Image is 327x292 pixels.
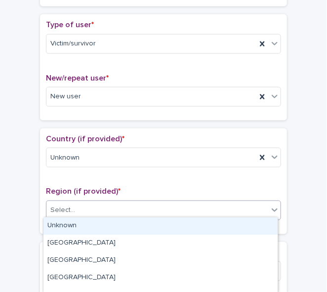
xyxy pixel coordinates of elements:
span: Type of user [46,21,94,29]
span: New/repeat user [46,74,109,82]
span: Victim/survivor [50,39,96,49]
span: New user [50,91,81,102]
div: South East [43,252,278,269]
div: South West [43,269,278,287]
div: Unknown [43,217,278,235]
span: Region (if provided) [46,188,121,196]
span: Country (if provided) [46,135,124,143]
div: Greater London [43,235,278,252]
div: Select... [50,206,75,216]
span: Unknown [50,153,80,163]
